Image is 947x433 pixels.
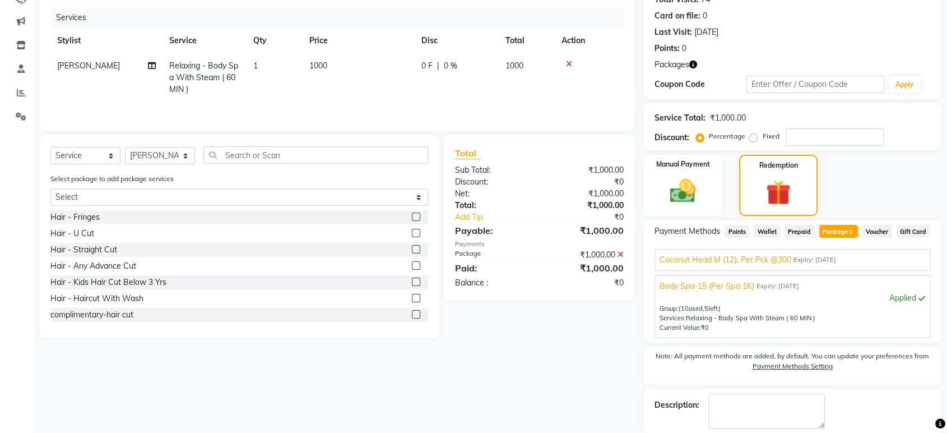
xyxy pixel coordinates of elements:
[709,131,745,141] label: Percentage
[656,159,710,169] label: Manual Payment
[654,59,689,71] span: Packages
[660,305,679,312] span: Group:
[703,10,707,22] div: 0
[540,261,633,275] div: ₹1,000.00
[654,10,700,22] div: Card on file:
[540,224,633,237] div: ₹1,000.00
[654,351,930,376] label: Note: All payment methods are added, by default. You can update your preferences from
[540,164,633,176] div: ₹1,000.00
[654,112,705,124] div: Service Total:
[540,200,633,211] div: ₹1,000.00
[759,160,797,171] label: Redemption
[762,131,779,141] label: Fixed
[447,200,540,211] div: Total:
[758,177,799,208] img: _gift.svg
[50,277,166,288] div: Hair - Kids Hair Cut Below 3 Yrs
[447,277,540,289] div: Balance :
[540,249,633,261] div: ₹1,000.00
[753,361,833,371] label: Payment Methods Setting
[654,132,689,144] div: Discount:
[50,28,163,53] th: Stylist
[862,225,892,238] span: Voucher
[686,314,815,322] span: Relaxing - Body Spa With Steam ( 60 MIN )
[415,28,499,53] th: Disc
[540,176,633,188] div: ₹0
[654,79,746,90] div: Coupon Code
[447,211,555,223] a: Add Tip
[447,224,540,237] div: Payable:
[50,174,174,184] label: Select package to add package services
[746,76,884,93] input: Enter Offer / Coupon Code
[654,26,692,38] div: Last Visit:
[654,399,699,411] div: Description:
[654,225,720,237] span: Payment Methods
[455,239,624,249] div: Payments
[52,7,632,28] div: Services
[660,280,754,292] span: Body Spa-15 (Per Spa 1K)
[455,148,481,159] span: Total
[660,324,701,331] span: Current Value:
[725,225,749,238] span: Points
[660,314,686,322] span: Services:
[421,60,433,72] span: 0 F
[710,112,745,124] div: ₹1,000.00
[682,43,686,54] div: 0
[660,292,925,304] div: Applied
[444,60,457,72] span: 0 %
[505,61,523,71] span: 1000
[50,244,117,256] div: Hair - Straight Cut
[540,277,633,289] div: ₹0
[793,255,835,265] span: Expiry: [DATE]
[704,305,708,312] span: 5
[662,176,704,206] img: _cash.svg
[163,28,247,53] th: Service
[694,26,718,38] div: [DATE]
[50,228,94,239] div: Hair - U Cut
[819,225,858,238] span: Package
[447,249,540,261] div: Package
[784,225,815,238] span: Prepaid
[447,176,540,188] div: Discount:
[889,76,921,93] button: Apply
[50,293,143,305] div: Hair - Haircut With Wash
[50,260,136,272] div: Hair - Any Advance Cut
[555,211,632,223] div: ₹0
[309,61,327,71] span: 1000
[50,211,100,223] div: Hair - Fringes
[679,305,721,312] span: used, left)
[679,305,689,312] span: (10
[303,28,415,53] th: Price
[57,61,120,71] span: [PERSON_NAME]
[848,229,854,236] span: 2
[756,282,799,291] span: Expiry: [DATE]
[654,43,680,54] div: Points:
[555,28,624,53] th: Action
[499,28,555,53] th: Total
[447,164,540,176] div: Sub Total:
[203,146,428,164] input: Search or Scan
[437,60,439,72] span: |
[447,188,540,200] div: Net:
[701,324,709,331] span: ₹0
[540,188,633,200] div: ₹1,000.00
[754,225,780,238] span: Wallet
[169,61,238,94] span: Relaxing - Body Spa With Steam ( 60 MIN )
[50,309,133,321] div: complimentary-hair cut
[447,261,540,275] div: Paid:
[247,28,303,53] th: Qty
[253,61,258,71] span: 1
[660,254,791,266] span: Coconut Head M (12), Per Pck @300
[897,225,930,238] span: Gift Card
